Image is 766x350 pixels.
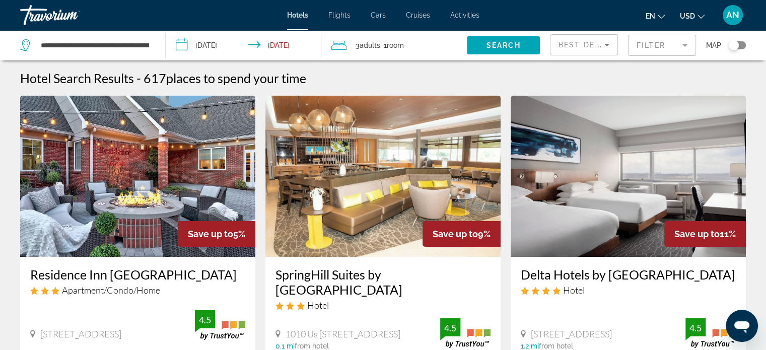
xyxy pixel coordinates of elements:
span: from hotel [295,342,329,350]
span: from hotel [539,342,573,350]
span: Search [486,41,521,49]
span: Hotel [563,285,585,296]
a: Residence Inn [GEOGRAPHIC_DATA] [30,267,245,282]
a: Cruises [406,11,430,19]
span: Save up to [433,229,478,239]
div: 3 star Hotel [275,300,491,311]
a: Flights [328,11,351,19]
button: Change currency [680,9,705,23]
img: Hotel image [511,96,746,257]
a: Travorium [20,2,121,28]
span: 0.1 mi [275,342,295,350]
h1: Hotel Search Results [20,71,134,86]
button: Change language [646,9,665,23]
button: Toggle map [721,41,746,50]
span: en [646,12,655,20]
h2: 617 [144,71,306,86]
span: 1.2 mi [521,342,539,350]
div: 9% [423,221,501,247]
span: Room [387,41,404,49]
span: Hotel [307,300,329,311]
span: Map [706,38,721,52]
div: 11% [664,221,746,247]
a: Activities [450,11,479,19]
button: Travelers: 3 adults, 0 children [321,30,467,60]
span: USD [680,12,695,20]
img: trustyou-badge.svg [440,318,491,348]
a: SpringHill Suites by [GEOGRAPHIC_DATA] [275,267,491,297]
span: Adults [360,41,380,49]
span: [STREET_ADDRESS] [531,328,612,339]
span: , 1 [380,38,404,52]
a: Cars [371,11,386,19]
span: Best Deals [559,41,611,49]
div: 4.5 [195,314,215,326]
span: Save up to [674,229,720,239]
img: trustyou-badge.svg [195,310,245,340]
a: Delta Hotels by [GEOGRAPHIC_DATA] [521,267,736,282]
span: 1010 Us [STREET_ADDRESS] [286,328,400,339]
div: 4.5 [440,322,460,334]
img: Hotel image [20,96,255,257]
div: 4.5 [685,322,706,334]
button: User Menu [720,5,746,26]
button: Search [467,36,540,54]
div: 3 star Apartment [30,285,245,296]
span: Apartment/Condo/Home [62,285,160,296]
button: Check-in date: Oct 5, 2025 Check-out date: Oct 6, 2025 [166,30,321,60]
span: places to spend your time [166,71,306,86]
img: Hotel image [265,96,501,257]
span: 3 [356,38,380,52]
span: Save up to [188,229,233,239]
span: AN [726,10,739,20]
iframe: Кнопка запуска окна обмена сообщениями [726,310,758,342]
a: Hotels [287,11,308,19]
mat-select: Sort by [559,39,609,51]
div: 4 star Hotel [521,285,736,296]
span: [STREET_ADDRESS] [40,328,121,339]
button: Filter [628,34,696,56]
div: 5% [178,221,255,247]
span: - [136,71,141,86]
img: trustyou-badge.svg [685,318,736,348]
